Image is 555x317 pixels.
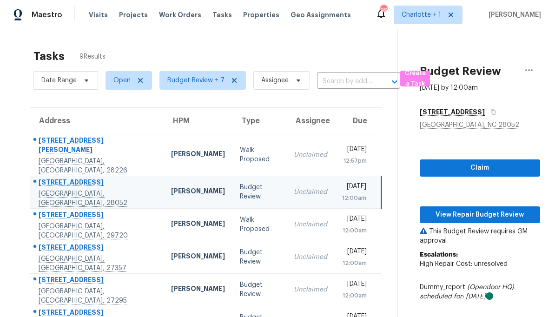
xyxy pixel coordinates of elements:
[342,247,367,258] div: [DATE]
[420,206,540,224] button: View Repair Budget Review
[317,74,374,89] input: Search by address
[400,71,430,86] button: Create a Task
[294,187,327,197] div: Unclaimed
[212,12,232,18] span: Tasks
[467,284,514,291] i: (Opendoor HQ)
[405,68,425,89] span: Create a Task
[294,220,327,229] div: Unclaimed
[427,209,533,221] span: View Repair Budget Review
[232,108,286,134] th: Type
[261,76,289,85] span: Assignee
[294,252,327,262] div: Unclaimed
[342,226,367,235] div: 12:00am
[119,10,148,20] span: Projects
[294,285,327,294] div: Unclaimed
[342,193,366,203] div: 12:00am
[427,162,533,174] span: Claim
[240,145,279,164] div: Walk Proposed
[171,149,225,161] div: [PERSON_NAME]
[402,10,441,20] span: Charlotte + 1
[485,104,497,120] button: Copy Address
[342,291,367,300] div: 12:00am
[342,145,367,156] div: [DATE]
[41,76,77,85] span: Date Range
[420,83,478,92] div: [DATE] by 12:00am
[79,52,106,61] span: 9 Results
[291,10,351,20] span: Geo Assignments
[89,10,108,20] span: Visits
[243,10,279,20] span: Properties
[335,108,382,134] th: Due
[30,108,164,134] th: Address
[294,150,327,159] div: Unclaimed
[420,227,540,245] p: This Budget Review requires GM approval
[342,279,367,291] div: [DATE]
[380,6,387,15] div: 99
[167,76,225,85] span: Budget Review + 7
[240,183,279,201] div: Budget Review
[342,182,366,193] div: [DATE]
[32,10,62,20] span: Maestro
[171,219,225,231] div: [PERSON_NAME]
[485,10,541,20] span: [PERSON_NAME]
[420,293,486,300] i: scheduled for: [DATE]
[240,248,279,266] div: Budget Review
[420,261,508,267] span: High Repair Cost: unresolved
[286,108,335,134] th: Assignee
[171,186,225,198] div: [PERSON_NAME]
[240,280,279,299] div: Budget Review
[159,10,201,20] span: Work Orders
[420,251,458,258] b: Escalations:
[171,251,225,263] div: [PERSON_NAME]
[240,215,279,234] div: Walk Proposed
[342,258,367,268] div: 12:00am
[342,214,367,226] div: [DATE]
[171,284,225,296] div: [PERSON_NAME]
[164,108,232,134] th: HPM
[342,156,367,165] div: 12:57pm
[33,52,65,61] h2: Tasks
[388,75,401,88] button: Open
[420,66,501,76] h2: Budget Review
[113,76,131,85] span: Open
[420,283,540,301] div: Dummy_report
[420,159,540,177] button: Claim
